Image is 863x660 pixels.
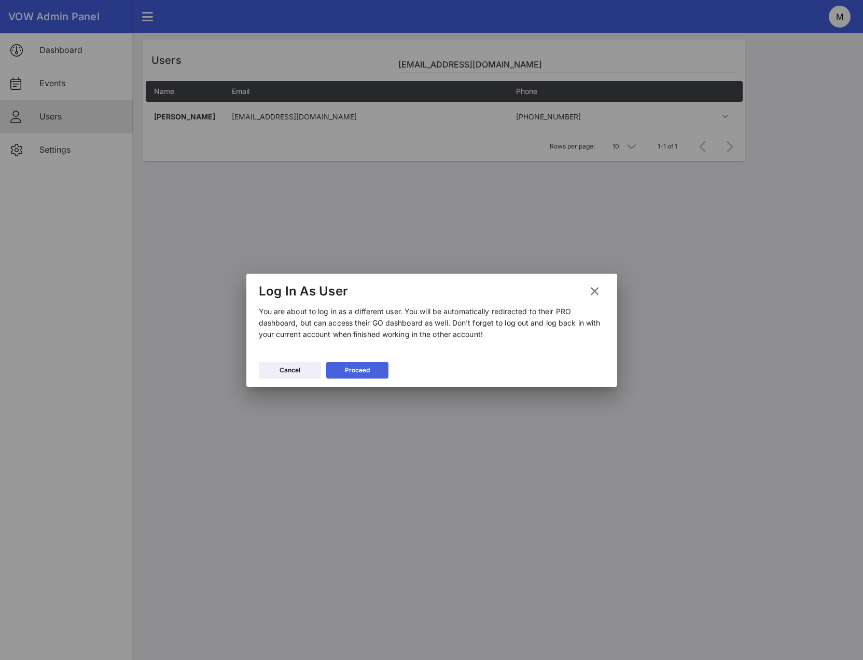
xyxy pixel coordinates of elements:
div: Cancel [280,365,300,375]
div: Log In As User [259,284,349,299]
button: Proceed [326,362,388,379]
button: Cancel [259,362,321,379]
div: Proceed [345,365,370,375]
p: You are about to log in as a different user. You will be automatically redirected to their PRO da... [259,306,605,340]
